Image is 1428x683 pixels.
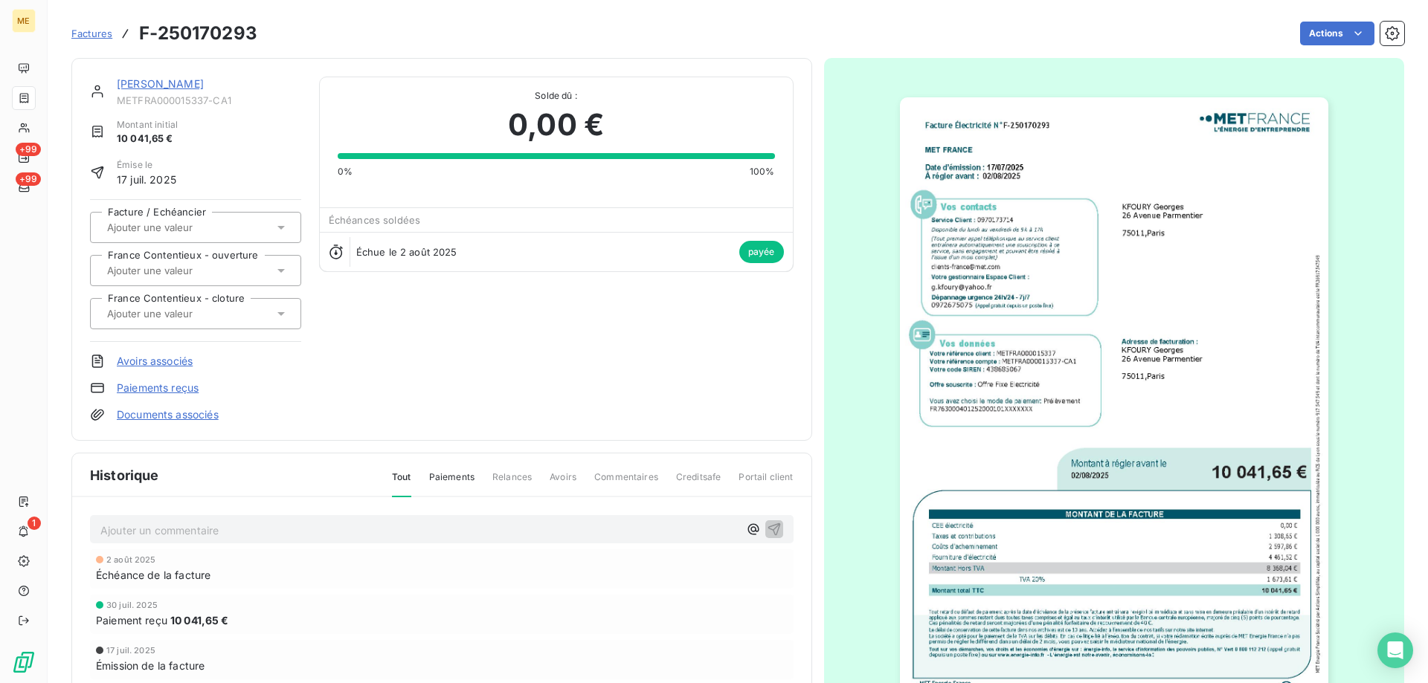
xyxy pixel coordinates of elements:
a: Factures [71,26,112,41]
span: 17 juil. 2025 [106,646,155,655]
span: 2 août 2025 [106,555,156,564]
span: Commentaires [594,470,658,496]
input: Ajouter une valeur [106,264,255,277]
span: Paiement reçu [96,612,167,628]
span: Creditsafe [676,470,721,496]
span: Échéance de la facture [96,567,210,583]
a: Avoirs associés [117,354,193,369]
span: 1 [28,517,41,530]
span: Factures [71,27,112,39]
span: Émise le [117,158,176,172]
span: 30 juil. 2025 [106,601,158,609]
span: Avoirs [550,470,576,496]
span: Échéances soldées [329,214,421,226]
span: +99 [16,143,41,156]
span: payée [739,241,784,263]
input: Ajouter une valeur [106,307,255,320]
span: Relances [492,470,532,496]
span: METFRA000015337-CA1 [117,94,301,106]
span: Historique [90,465,159,485]
span: 0,00 € [508,103,604,147]
a: Paiements reçus [117,381,199,395]
span: Tout [392,470,411,497]
span: +99 [16,172,41,186]
span: Paiements [429,470,475,496]
span: 10 041,65 € [117,132,178,146]
span: Échue le 2 août 2025 [356,246,457,258]
span: 0% [338,165,353,178]
span: Émission de la facture [96,658,205,673]
span: 100% [750,165,775,178]
img: Logo LeanPay [12,650,36,674]
span: Solde dû : [338,89,775,103]
span: 17 juil. 2025 [117,172,176,187]
h3: F-250170293 [139,20,257,47]
div: ME [12,9,36,33]
a: Documents associés [117,407,219,422]
span: 10 041,65 € [170,612,229,628]
button: Actions [1300,22,1374,45]
span: Portail client [739,470,793,496]
span: Montant initial [117,118,178,132]
div: Open Intercom Messenger [1377,632,1413,668]
input: Ajouter une valeur [106,221,255,234]
a: [PERSON_NAME] [117,77,204,90]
